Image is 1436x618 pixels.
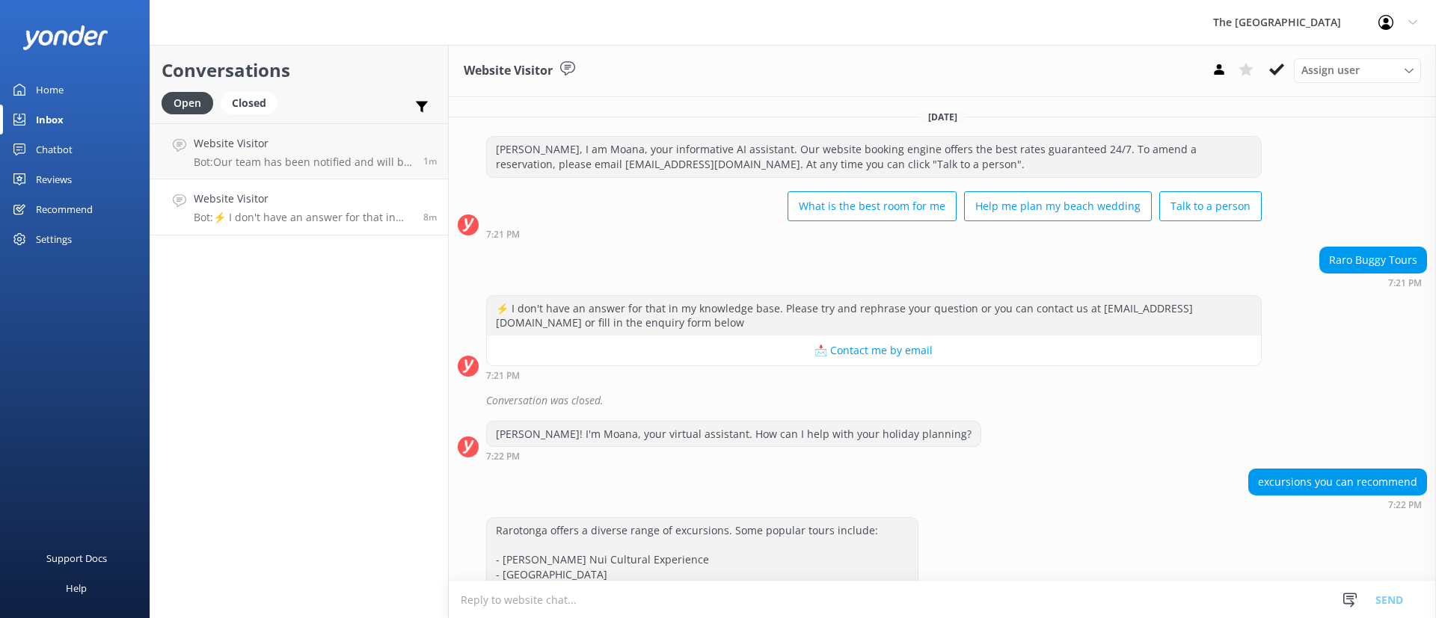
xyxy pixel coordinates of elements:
[486,371,520,380] strong: 7:21 PM
[423,211,437,223] span: Sep 08 2025 08:48pm (UTC -10:00) Pacific/Honolulu
[36,105,64,135] div: Inbox
[788,191,957,221] button: What is the best room for me
[162,56,437,84] h2: Conversations
[22,25,108,50] img: yonder-white-logo.png
[36,224,72,254] div: Settings
[1320,247,1426,273] div: Raro Buggy Tours
[486,230,520,239] strong: 7:21 PM
[464,61,553,81] h3: Website Visitor
[1388,501,1422,510] strong: 7:22 PM
[36,135,73,164] div: Chatbot
[919,111,966,123] span: [DATE]
[194,155,412,169] p: Bot: Our team has been notified and will be with you as soon as possible. Alternatively, you can ...
[46,543,107,573] div: Support Docs
[221,92,277,114] div: Closed
[486,388,1427,413] div: Conversation was closed.
[487,421,981,447] div: [PERSON_NAME]! I'm Moana, your virtual assistant. How can I help with your holiday planning?
[1159,191,1262,221] button: Talk to a person
[194,191,412,207] h4: Website Visitor
[487,137,1261,176] div: [PERSON_NAME], I am Moana, your informative AI assistant. Our website booking engine offers the b...
[486,451,981,461] div: Jun 25 2025 07:22pm (UTC -10:00) Pacific/Honolulu
[1388,279,1422,288] strong: 7:21 PM
[162,92,213,114] div: Open
[36,164,72,194] div: Reviews
[162,94,221,111] a: Open
[66,573,87,603] div: Help
[150,179,448,235] a: Website VisitorBot:⚡ I don't have an answer for that in my knowledge base. Please try and rephras...
[486,229,1262,239] div: Jun 25 2025 07:21pm (UTC -10:00) Pacific/Honolulu
[1294,58,1421,82] div: Assign User
[36,75,64,105] div: Home
[150,123,448,179] a: Website VisitorBot:Our team has been notified and will be with you as soon as possible. Alternati...
[486,370,1262,380] div: Jun 25 2025 07:21pm (UTC -10:00) Pacific/Honolulu
[221,94,285,111] a: Closed
[458,388,1427,413] div: 2025-06-26T05:21:17.515
[36,194,93,224] div: Recommend
[1248,499,1427,510] div: Jun 25 2025 07:22pm (UTC -10:00) Pacific/Honolulu
[194,135,412,152] h4: Website Visitor
[487,296,1261,336] div: ⚡ I don't have an answer for that in my knowledge base. Please try and rephrase your question or ...
[1249,469,1426,495] div: excursions you can recommend
[964,191,1152,221] button: Help me plan my beach wedding
[1319,277,1427,288] div: Jun 25 2025 07:21pm (UTC -10:00) Pacific/Honolulu
[194,211,412,224] p: Bot: ⚡ I don't have an answer for that in my knowledge base. Please try and rephrase your questio...
[487,336,1261,365] button: 📩 Contact me by email
[1301,62,1360,78] span: Assign user
[486,452,520,461] strong: 7:22 PM
[423,155,437,167] span: Sep 08 2025 08:56pm (UTC -10:00) Pacific/Honolulu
